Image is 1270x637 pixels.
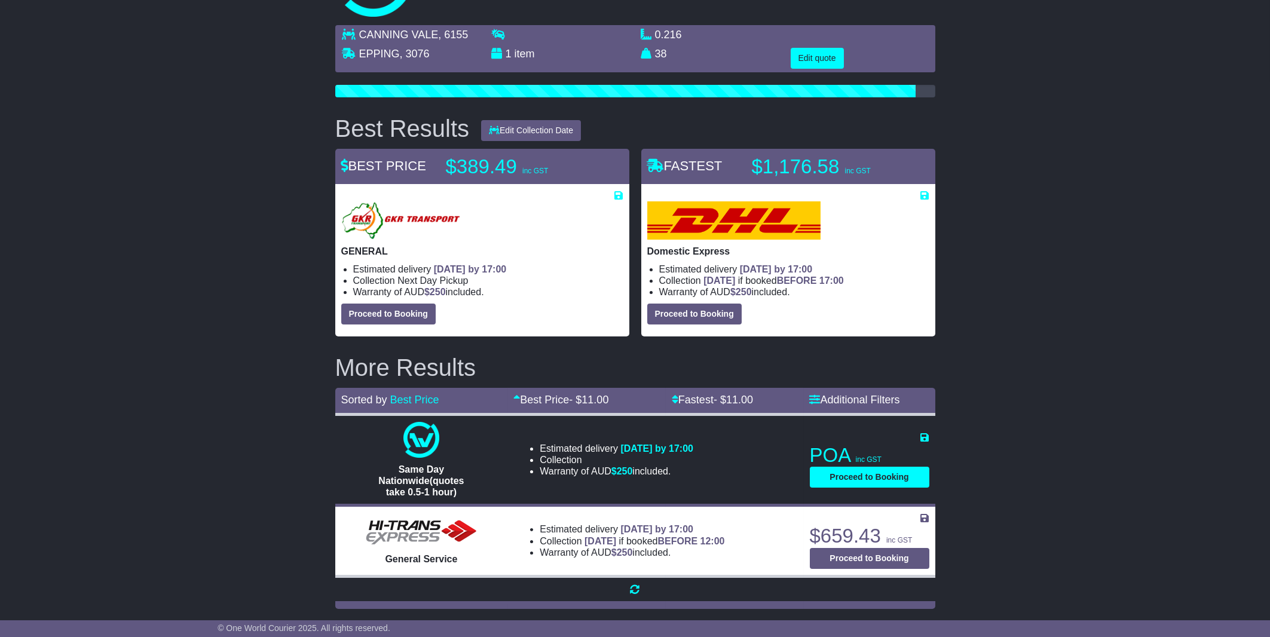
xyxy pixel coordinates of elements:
[522,167,548,175] span: inc GST
[611,466,633,476] span: $
[362,517,481,547] img: HiTrans: General Service
[434,264,507,274] span: [DATE] by 17:00
[810,524,929,548] p: $659.43
[856,455,882,464] span: inc GST
[403,422,439,458] img: One World Courier: Same Day Nationwide(quotes take 0.5-1 hour)
[655,29,682,41] span: 0.216
[424,287,446,297] span: $
[659,275,929,286] li: Collection
[647,201,821,240] img: DHL: Domestic Express
[620,443,693,454] span: [DATE] by 17:00
[385,554,457,564] span: General Service
[218,623,390,633] span: © One World Courier 2025. All rights reserved.
[617,466,633,476] span: 250
[844,167,870,175] span: inc GST
[390,394,439,406] a: Best Price
[513,394,608,406] a: Best Price- $11.00
[736,287,752,297] span: 250
[714,394,753,406] span: - $
[359,29,439,41] span: CANNING VALE
[400,48,430,60] span: , 3076
[506,48,512,60] span: 1
[540,523,724,535] li: Estimated delivery
[540,465,693,477] li: Warranty of AUD included.
[584,536,616,546] span: [DATE]
[647,158,723,173] span: FASTEST
[341,246,623,257] p: GENERAL
[438,29,468,41] span: , 6155
[810,548,929,569] button: Proceed to Booking
[329,115,476,142] div: Best Results
[335,354,935,381] h2: More Results
[620,524,693,534] span: [DATE] by 17:00
[672,394,753,406] a: Fastest- $11.00
[730,287,752,297] span: $
[540,535,724,547] li: Collection
[353,286,623,298] li: Warranty of AUD included.
[777,275,817,286] span: BEFORE
[647,246,929,257] p: Domestic Express
[810,467,929,488] button: Proceed to Booking
[540,443,693,454] li: Estimated delivery
[726,394,753,406] span: 11.00
[540,454,693,465] li: Collection
[655,48,667,60] span: 38
[569,394,608,406] span: - $
[700,536,725,546] span: 12:00
[481,120,581,141] button: Edit Collection Date
[397,275,468,286] span: Next Day Pickup
[378,464,464,497] span: Same Day Nationwide(quotes take 0.5-1 hour)
[886,536,912,544] span: inc GST
[819,275,844,286] span: 17:00
[810,443,929,467] p: POA
[752,155,901,179] p: $1,176.58
[341,201,463,240] img: GKR: GENERAL
[791,48,844,69] button: Edit quote
[353,275,623,286] li: Collection
[584,536,724,546] span: if booked
[353,264,623,275] li: Estimated delivery
[359,48,400,60] span: EPPING
[341,304,436,324] button: Proceed to Booking
[657,536,697,546] span: BEFORE
[659,286,929,298] li: Warranty of AUD included.
[810,394,900,406] a: Additional Filters
[341,394,387,406] span: Sorted by
[647,304,742,324] button: Proceed to Booking
[341,158,426,173] span: BEST PRICE
[430,287,446,297] span: 250
[540,547,724,558] li: Warranty of AUD included.
[617,547,633,558] span: 250
[611,547,633,558] span: $
[740,264,813,274] span: [DATE] by 17:00
[703,275,735,286] span: [DATE]
[515,48,535,60] span: item
[582,394,608,406] span: 11.00
[659,264,929,275] li: Estimated delivery
[703,275,843,286] span: if booked
[446,155,595,179] p: $389.49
